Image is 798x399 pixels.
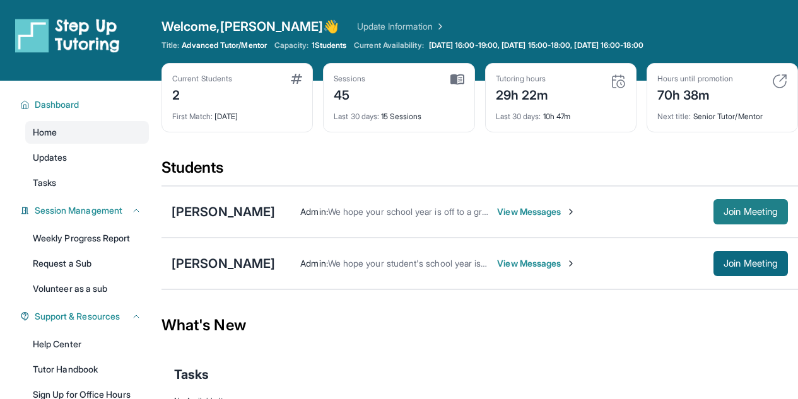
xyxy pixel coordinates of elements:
div: 29h 22m [496,84,549,104]
a: Update Information [357,20,445,33]
div: 15 Sessions [334,104,464,122]
img: card [450,74,464,85]
div: Sessions [334,74,365,84]
span: First Match : [172,112,213,121]
span: Tasks [33,176,56,189]
img: card [611,74,626,89]
a: Tasks [25,171,149,194]
button: Support & Resources [30,310,141,323]
a: [DATE] 16:00-19:00, [DATE] 15:00-18:00, [DATE] 16:00-18:00 [426,40,646,50]
span: Title: [161,40,179,50]
span: Admin : [300,258,327,269]
button: Join Meeting [713,199,788,224]
a: Tutor Handbook [25,358,149,381]
div: Senior Tutor/Mentor [657,104,787,122]
span: Welcome, [PERSON_NAME] 👋 [161,18,339,35]
div: 45 [334,84,365,104]
span: Updates [33,151,67,164]
button: Join Meeting [713,251,788,276]
span: Dashboard [35,98,79,111]
span: Current Availability: [354,40,423,50]
span: View Messages [497,205,576,218]
div: Tutoring hours [496,74,549,84]
span: Advanced Tutor/Mentor [182,40,266,50]
span: 1 Students [312,40,347,50]
a: Home [25,121,149,144]
a: Request a Sub [25,252,149,275]
a: Updates [25,146,149,169]
img: Chevron-Right [566,207,576,217]
img: logo [15,18,120,53]
div: What's New [161,298,798,353]
a: Help Center [25,333,149,356]
a: Volunteer as a sub [25,277,149,300]
div: Current Students [172,74,232,84]
div: [PERSON_NAME] [172,203,275,221]
img: card [291,74,302,84]
span: Session Management [35,204,122,217]
div: [PERSON_NAME] [172,255,275,272]
span: View Messages [497,257,576,270]
a: Weekly Progress Report [25,227,149,250]
div: 70h 38m [657,84,733,104]
img: card [772,74,787,89]
span: Admin : [300,206,327,217]
span: Join Meeting [724,208,778,216]
div: 10h 47m [496,104,626,122]
span: Tasks [174,366,209,383]
div: [DATE] [172,104,302,122]
span: Last 30 days : [334,112,379,121]
img: Chevron-Right [566,258,576,269]
span: Last 30 days : [496,112,541,121]
button: Dashboard [30,98,141,111]
span: [DATE] 16:00-19:00, [DATE] 15:00-18:00, [DATE] 16:00-18:00 [429,40,643,50]
span: Join Meeting [724,260,778,267]
button: Session Management [30,204,141,217]
span: Home [33,126,57,139]
div: Students [161,158,798,185]
span: Next title : [657,112,691,121]
span: Capacity: [274,40,309,50]
span: Support & Resources [35,310,120,323]
img: Chevron Right [433,20,445,33]
div: Hours until promotion [657,74,733,84]
div: 2 [172,84,232,104]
